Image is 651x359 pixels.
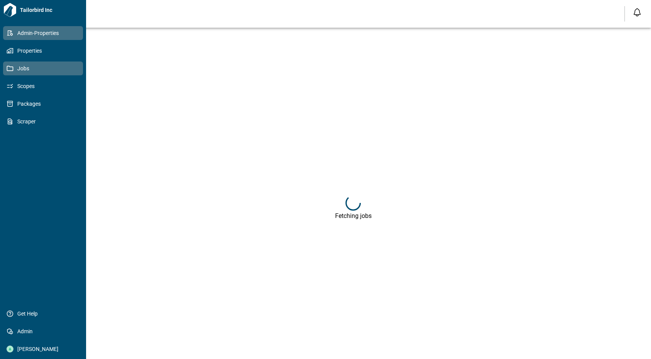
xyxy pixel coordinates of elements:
span: [PERSON_NAME] [13,345,76,353]
span: Packages [13,100,76,108]
span: Admin [13,327,76,335]
div: Fetching jobs [335,212,372,219]
button: Open notification feed [631,6,643,18]
span: Properties [13,47,76,55]
span: Scraper [13,118,76,125]
a: Scraper [3,115,83,128]
a: Admin [3,324,83,338]
a: Admin-Properties [3,26,83,40]
a: Jobs [3,61,83,75]
span: Jobs [13,65,76,72]
span: Get Help [13,310,76,317]
a: Properties [3,44,83,58]
span: Scopes [13,82,76,90]
a: Scopes [3,79,83,93]
span: Admin-Properties [13,29,76,37]
a: Packages [3,97,83,111]
span: Tailorbird Inc [17,6,83,14]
